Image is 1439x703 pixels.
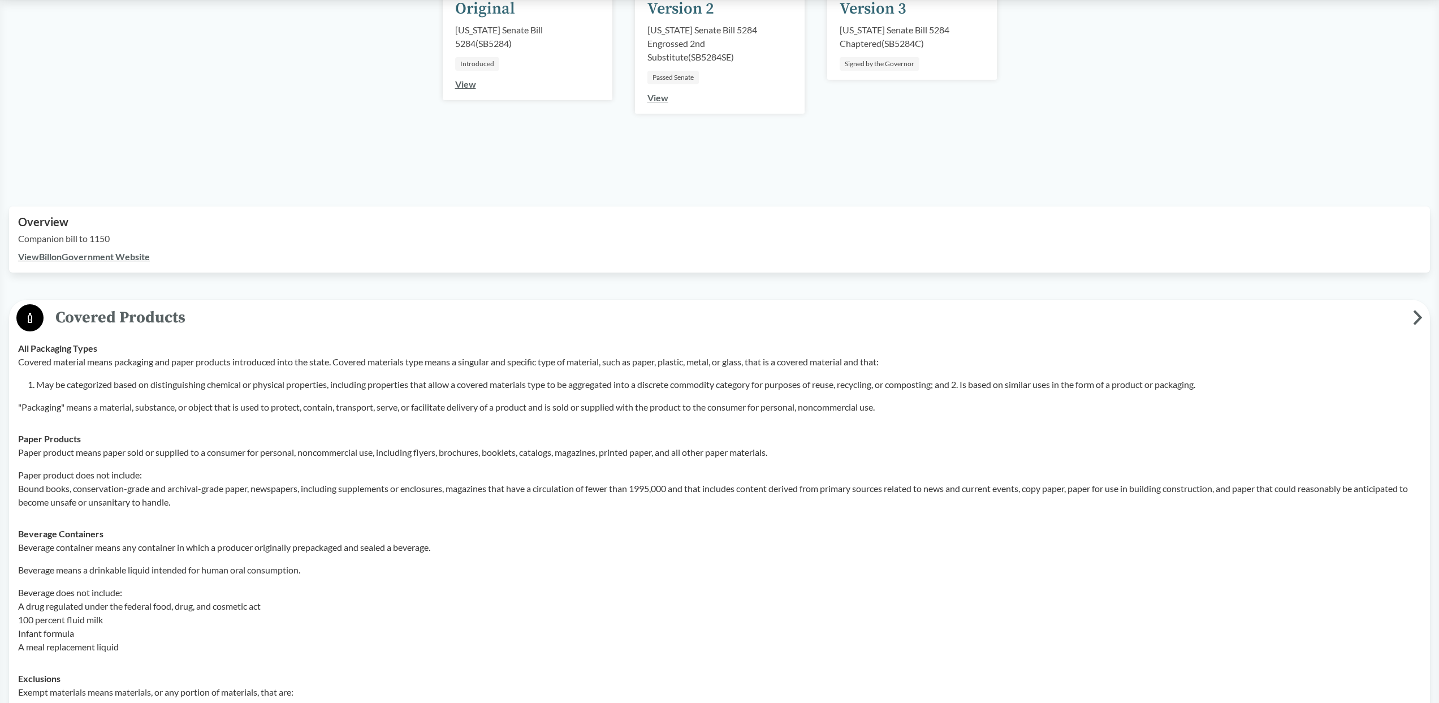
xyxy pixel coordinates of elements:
[18,541,1421,554] p: Beverage container means any container in which a producer originally prepackaged and sealed a be...
[647,92,668,103] a: View
[18,355,1421,369] p: Covered material means packaging and paper products introduced into the state. Covered materials ...
[13,304,1426,333] button: Covered Products
[18,433,81,444] strong: Paper Products
[18,685,1421,699] p: Exempt materials means materials, or any portion of materials, that are:
[18,446,1421,459] p: Paper product means paper sold or supplied to a consumer for personal, noncommercial use, includi...
[455,23,600,50] div: [US_STATE] Senate Bill 5284 ( SB5284 )
[18,468,1421,509] p: Paper product does not include: Bound books, conservation-grade and archival-grade paper, newspap...
[840,57,919,71] div: Signed by the Governor
[18,215,1421,228] h2: Overview
[18,400,1421,414] p: "Packaging" means a material, substance, or object that is used to protect, contain, transport, s...
[455,79,476,89] a: View
[44,305,1413,330] span: Covered Products
[647,23,792,64] div: [US_STATE] Senate Bill 5284 Engrossed 2nd Substitute ( SB5284SE )
[455,57,499,71] div: Introduced
[18,586,1421,654] p: Beverage does not include: A drug regulated under the federal food, drug, and cosmetic act 100 pe...
[18,232,1421,245] p: Companion bill to 1150
[18,563,1421,577] p: Beverage means a drinkable liquid intended for human oral consumption.
[18,673,61,684] strong: Exclusions
[18,528,103,539] strong: Beverage Containers
[18,251,150,262] a: ViewBillonGovernment Website
[840,23,984,50] div: [US_STATE] Senate Bill 5284 Chaptered ( SB5284C )
[18,343,97,353] strong: All Packaging Types
[647,71,699,84] div: Passed Senate
[36,378,1421,391] li: May be categorized based on distinguishing chemical or physical properties, including properties ...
